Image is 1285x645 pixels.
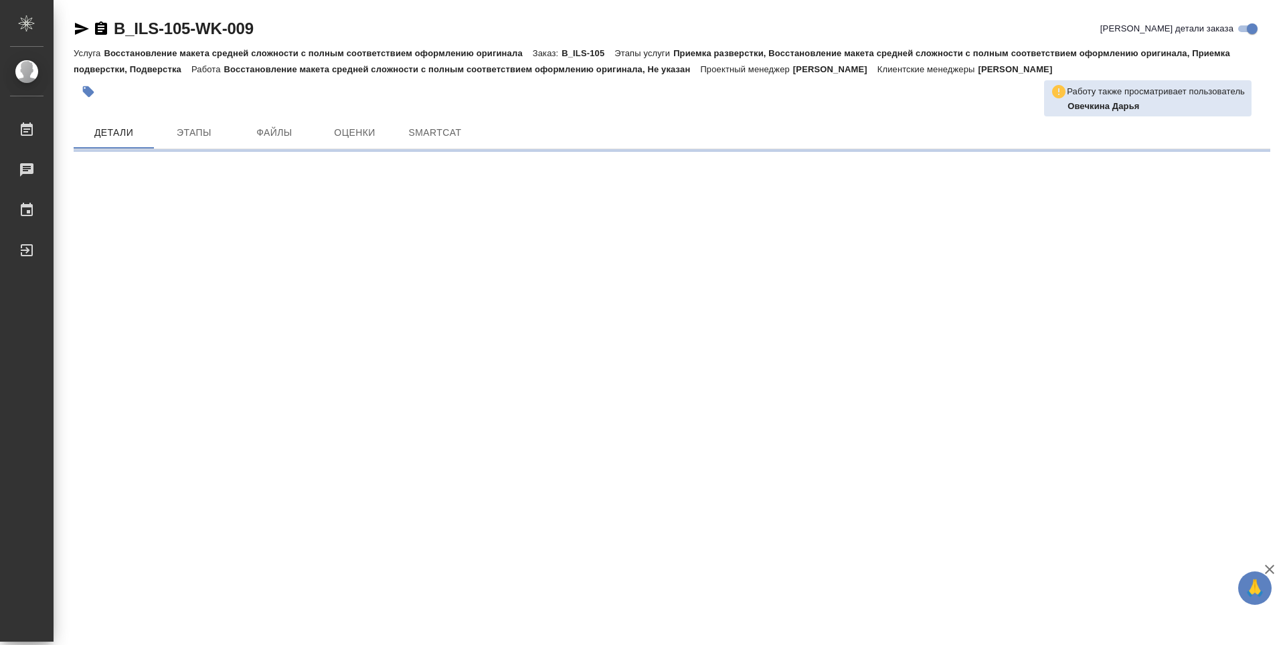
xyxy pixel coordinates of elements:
p: Проектный менеджер [700,64,792,74]
span: 🙏 [1244,574,1266,602]
p: Работа [191,64,224,74]
button: 🙏 [1238,571,1272,605]
p: Восстановление макета средней сложности с полным соответствием оформлению оригинала, Не указан [224,64,701,74]
p: Работу также просматривает пользователь [1067,85,1245,98]
button: Скопировать ссылку [93,21,109,37]
span: Детали [82,124,146,141]
p: Этапы услуги [614,48,673,58]
button: Скопировать ссылку для ЯМессенджера [74,21,90,37]
span: Оценки [323,124,387,141]
p: Приемка разверстки, Восстановление макета средней сложности с полным соответствием оформлению ори... [74,48,1230,74]
p: [PERSON_NAME] [978,64,1063,74]
p: Услуга [74,48,104,58]
p: Восстановление макета средней сложности с полным соответствием оформлению оригинала [104,48,532,58]
button: Добавить тэг [74,77,103,106]
p: B_ILS-105 [562,48,614,58]
p: [PERSON_NAME] [793,64,877,74]
p: Заказ: [533,48,562,58]
p: Клиентские менеджеры [877,64,978,74]
span: Файлы [242,124,307,141]
span: Этапы [162,124,226,141]
span: [PERSON_NAME] детали заказа [1100,22,1233,35]
b: Овечкина Дарья [1067,101,1139,111]
span: SmartCat [403,124,467,141]
p: Овечкина Дарья [1067,100,1245,113]
a: B_ILS-105-WK-009 [114,19,254,37]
